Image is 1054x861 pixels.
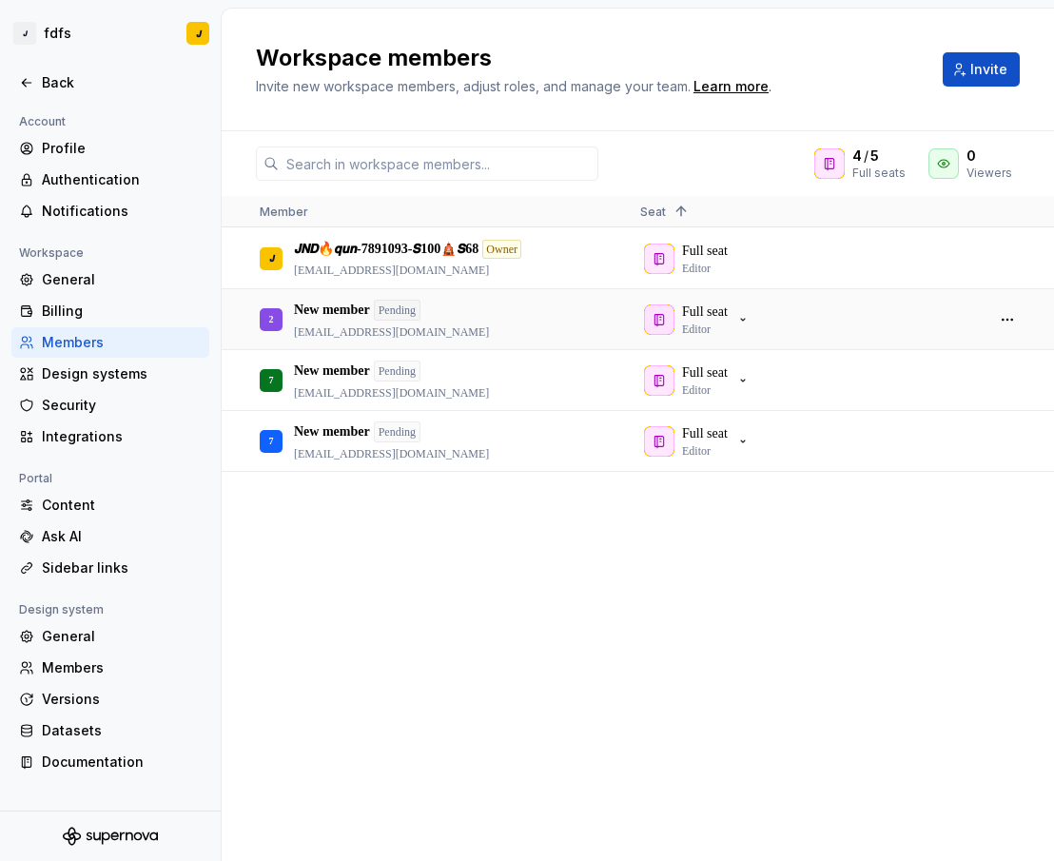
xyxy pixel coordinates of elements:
[11,296,209,326] a: Billing
[11,553,209,583] a: Sidebar links
[11,621,209,652] a: General
[852,166,906,181] div: Full seats
[11,165,209,195] a: Authentication
[294,324,489,340] p: [EMAIL_ADDRESS][DOMAIN_NAME]
[11,521,209,552] a: Ask AI
[11,598,111,621] div: Design system
[11,490,209,520] a: Content
[294,422,370,441] p: New member
[256,78,691,94] span: Invite new workspace members, adjust roles, and manage your team.
[294,240,478,259] p: 𝙅𝙉𝘿🔥𝙦𝙪𝙣-7891093-𝙎100🛕𝙎68
[640,301,758,339] button: Full seatEditor
[852,147,906,166] div: /
[640,362,758,400] button: Full seatEditor
[42,721,202,740] div: Datasets
[11,242,91,264] div: Workspace
[691,80,771,94] span: .
[42,202,202,221] div: Notifications
[11,264,209,295] a: General
[640,422,758,460] button: Full seatEditor
[42,627,202,646] div: General
[42,302,202,321] div: Billing
[682,363,728,382] p: Full seat
[42,496,202,515] div: Content
[640,205,666,219] span: Seat
[11,196,209,226] a: Notifications
[63,827,158,846] svg: Supernova Logo
[42,690,202,709] div: Versions
[682,322,711,337] p: Editor
[294,385,489,401] p: [EMAIL_ADDRESS][DOMAIN_NAME]
[870,147,879,166] span: 5
[11,653,209,683] a: Members
[42,270,202,289] div: General
[269,240,274,277] div: 𝙅
[294,446,489,461] p: [EMAIL_ADDRESS][DOMAIN_NAME]
[11,133,209,164] a: Profile
[970,60,1007,79] span: Invite
[11,467,60,490] div: Portal
[42,427,202,446] div: Integrations
[42,558,202,577] div: Sidebar links
[13,22,36,45] div: 𝙅
[42,396,202,415] div: Security
[11,68,209,98] a: Back
[42,139,202,158] div: Profile
[256,43,771,73] h2: Workspace members
[11,684,209,714] a: Versions
[294,362,370,381] p: New member
[279,147,598,181] input: Search in workspace members...
[294,301,370,320] p: New member
[42,527,202,546] div: Ask AI
[4,12,217,54] button: 𝙅fdfs𝙅
[966,147,976,166] span: 0
[482,240,521,259] div: Owner
[42,170,202,189] div: Authentication
[42,753,202,772] div: Documentation
[11,715,209,746] a: Datasets
[42,658,202,677] div: Members
[11,421,209,452] a: Integrations
[966,166,1012,181] div: Viewers
[682,382,711,398] p: Editor
[44,24,71,43] div: fdfs
[374,361,420,382] div: Pending
[11,110,73,133] div: Account
[682,424,728,443] p: Full seat
[693,77,769,96] a: Learn more
[196,26,201,41] div: 𝙅
[260,205,308,219] span: Member
[294,263,548,278] p: [EMAIL_ADDRESS][DOMAIN_NAME]
[682,443,711,459] p: Editor
[11,359,209,389] a: Design systems
[374,421,420,442] div: Pending
[374,300,420,321] div: Pending
[42,333,202,352] div: Members
[269,301,274,338] div: 2
[269,362,274,399] div: 7
[11,327,209,358] a: Members
[42,73,202,92] div: Back
[269,422,274,460] div: 7
[852,147,862,166] span: 4
[943,52,1020,87] button: Invite
[11,747,209,777] a: Documentation
[42,364,202,383] div: Design systems
[11,390,209,421] a: Security
[682,303,728,322] p: Full seat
